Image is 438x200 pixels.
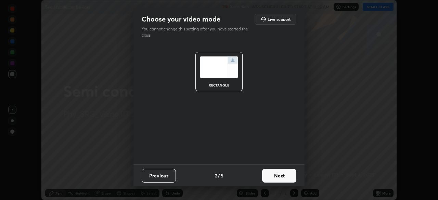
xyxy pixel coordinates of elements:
[262,169,296,183] button: Next
[268,17,291,21] h5: Live support
[205,83,233,87] div: rectangle
[221,172,223,179] h4: 5
[142,15,220,24] h2: Choose your video mode
[218,172,220,179] h4: /
[142,26,253,38] p: You cannot change this setting after you have started the class
[200,56,238,78] img: normalScreenIcon.ae25ed63.svg
[142,169,176,183] button: Previous
[215,172,217,179] h4: 2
